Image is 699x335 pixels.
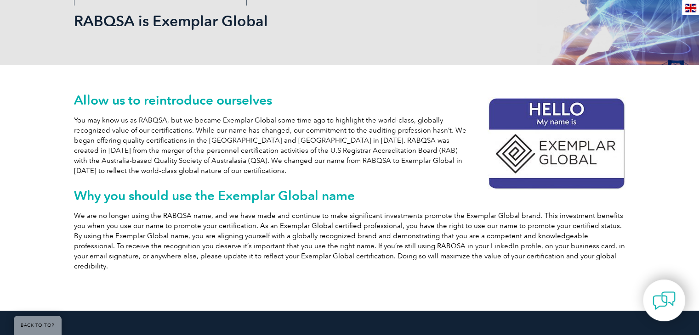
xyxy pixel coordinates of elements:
p: We are no longer using the RABQSA name, and we have made and continue to make significant investm... [74,211,625,271]
h2: RABQSA is Exemplar Global [74,14,460,28]
p: You may know us as RABQSA, but we became Exemplar Global some time ago to highlight the world-cla... [74,115,625,176]
img: en [685,4,696,12]
a: BACK TO TOP [14,316,62,335]
img: contact-chat.png [653,289,676,312]
h2: Allow us to reintroduce ourselves [74,93,625,107]
h2: Why you should use the Exemplar Global name [74,188,625,203]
